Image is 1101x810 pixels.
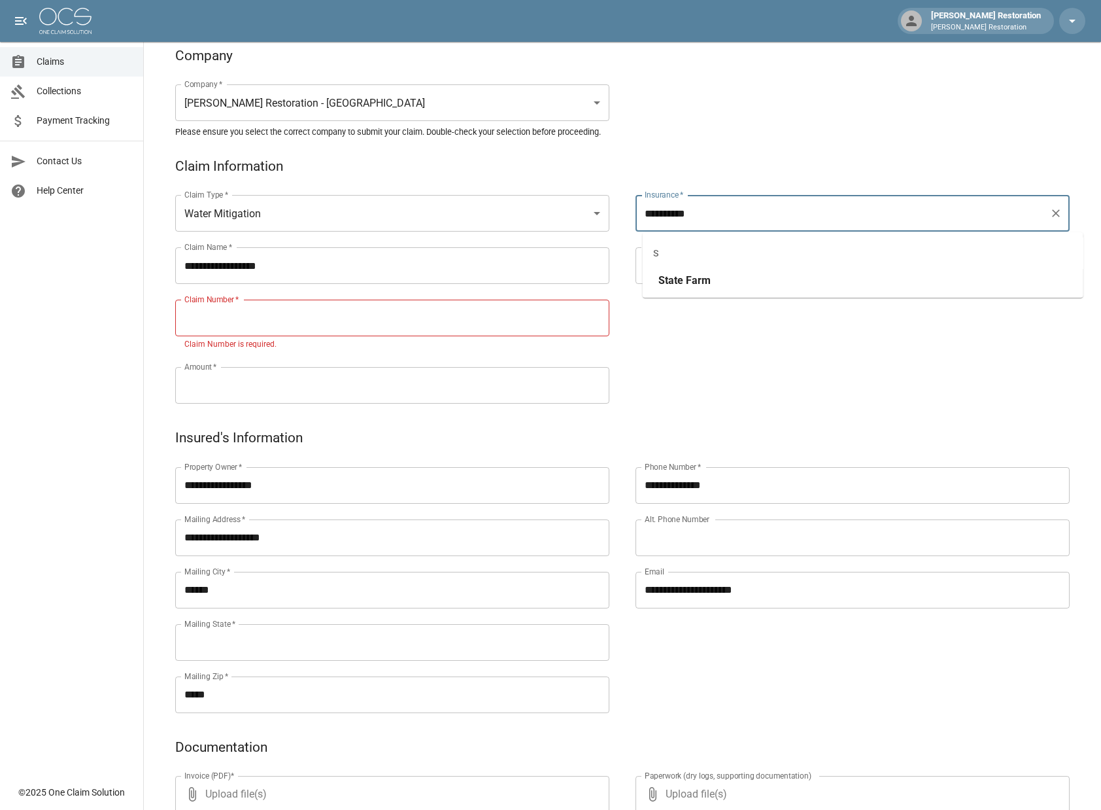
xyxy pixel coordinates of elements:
[37,84,133,98] span: Collections
[184,294,239,305] label: Claim Number
[645,189,683,200] label: Insurance
[18,786,125,799] div: © 2025 One Claim Solution
[184,566,231,577] label: Mailing City
[175,195,609,232] div: Water Mitigation
[184,338,600,351] p: Claim Number is required.
[686,274,711,287] span: Farm
[39,8,92,34] img: ocs-logo-white-transparent.png
[184,79,223,90] label: Company
[184,189,228,200] label: Claim Type
[184,671,229,682] label: Mailing Zip
[184,361,217,372] label: Amount
[184,770,235,781] label: Invoice (PDF)*
[184,618,235,629] label: Mailing State
[645,461,701,472] label: Phone Number
[1047,204,1065,222] button: Clear
[184,241,232,253] label: Claim Name
[645,770,811,781] label: Paperwork (dry logs, supporting documentation)
[37,154,133,168] span: Contact Us
[37,114,133,128] span: Payment Tracking
[184,514,245,525] label: Mailing Address
[37,55,133,69] span: Claims
[931,22,1041,33] p: [PERSON_NAME] Restoration
[645,514,709,525] label: Alt. Phone Number
[184,461,243,472] label: Property Owner
[175,84,609,121] div: [PERSON_NAME] Restoration - [GEOGRAPHIC_DATA]
[645,566,664,577] label: Email
[37,184,133,198] span: Help Center
[926,9,1046,33] div: [PERSON_NAME] Restoration
[8,8,34,34] button: open drawer
[658,274,683,287] span: State
[643,238,1083,269] div: S
[175,126,1070,137] h5: Please ensure you select the correct company to submit your claim. Double-check your selection be...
